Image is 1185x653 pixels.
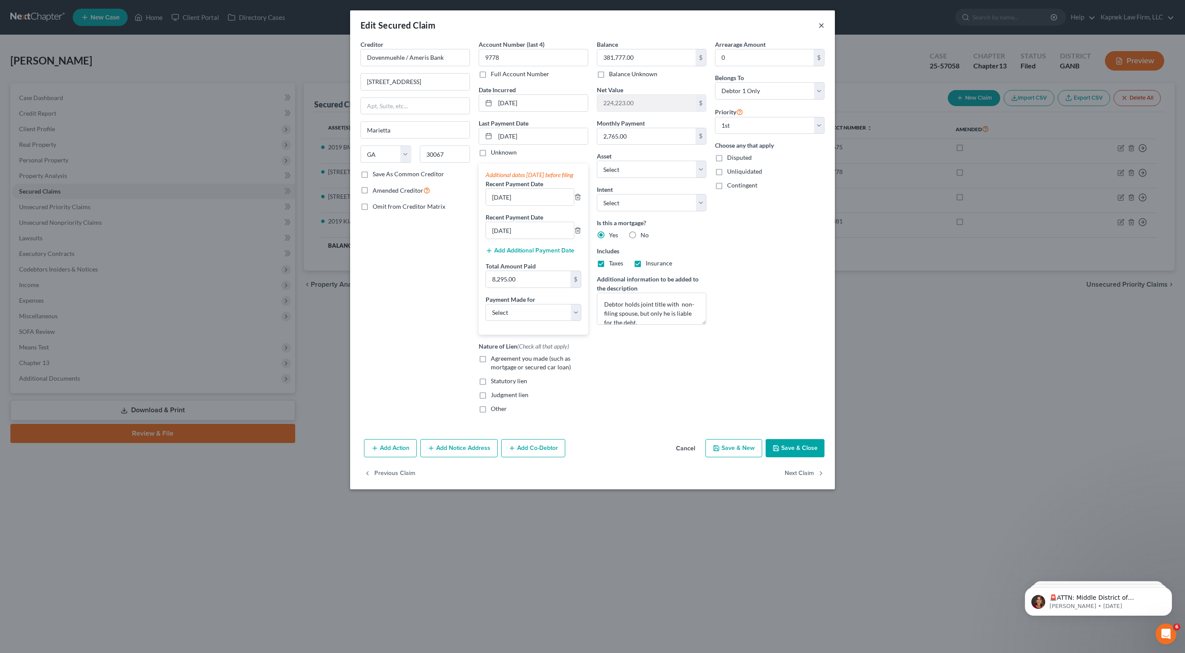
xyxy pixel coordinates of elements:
iframe: Intercom notifications message [1012,569,1185,630]
label: Arrearage Amount [715,40,766,49]
span: Statutory lien [491,377,527,385]
span: Asset [597,152,612,160]
span: Yes [609,231,618,239]
button: Next Claim [785,464,824,482]
span: No [641,231,649,239]
span: 6 [1173,624,1180,630]
label: Balance [597,40,618,49]
label: Recent Payment Date [486,179,543,188]
label: Account Number (last 4) [479,40,544,49]
input: XXXX [479,49,588,66]
div: Additional dates [DATE] before filing [486,171,581,179]
button: Cancel [669,440,702,457]
label: Recent Payment Date [486,213,543,222]
span: Belongs To [715,74,744,81]
span: Judgment lien [491,391,528,398]
label: Priority [715,107,743,117]
span: Disputed [727,154,752,161]
span: Unliquidated [727,168,762,175]
span: Other [491,405,507,412]
input: MM/DD/YYYY [495,128,588,145]
label: Nature of Lien [479,342,569,351]
label: Monthly Payment [597,119,645,128]
input: Enter zip... [420,145,470,163]
span: 🚨ATTN: Middle District of [US_STATE] The court has added a new Credit Counseling Field that we ne... [38,25,147,101]
div: $ [696,95,706,111]
label: Last Payment Date [479,119,528,128]
div: $ [814,49,824,66]
label: Intent [597,185,613,194]
input: 0.00 [597,49,696,66]
input: 0.00 [597,95,696,111]
label: Is this a mortgage? [597,218,706,227]
div: $ [696,49,706,66]
button: Add Action [364,439,417,457]
button: Add Co-Debtor [501,439,565,457]
input: -- [486,189,574,205]
input: 0.00 [597,128,696,145]
input: 0.00 [715,49,814,66]
button: Save & Close [766,439,824,457]
label: Date Incurred [479,85,516,94]
input: Enter address... [361,74,470,90]
span: Contingent [727,181,757,189]
label: Total Amount Paid [486,262,536,271]
input: 0.00 [486,271,570,288]
input: Enter city... [361,122,470,138]
p: Message from Katie, sent 3w ago [38,33,149,41]
button: Previous Claim [364,464,415,482]
span: Creditor [361,41,383,48]
label: Additional information to be added to the description [597,275,706,293]
label: Payment Made for [486,295,535,304]
span: Agreement you made (such as mortgage or secured car loan) [491,355,571,371]
iframe: Intercom live chat [1156,624,1176,644]
div: Edit Secured Claim [361,19,435,31]
label: Net Value [597,85,623,94]
label: Choose any that apply [715,141,824,150]
div: $ [570,271,581,288]
input: Apt, Suite, etc... [361,98,470,114]
div: $ [696,128,706,145]
label: Unknown [491,148,517,157]
label: Includes [597,246,706,255]
button: Save & New [705,439,762,457]
label: Full Account Number [491,70,549,78]
span: (Check all that apply) [517,343,569,350]
span: Amended Creditor [373,187,423,194]
span: Omit from Creditor Matrix [373,203,445,210]
button: × [818,20,824,30]
span: Taxes [609,259,623,267]
input: Search creditor by name... [361,49,470,66]
button: Add Notice Address [420,439,498,457]
button: Add Additional Payment Date [486,247,574,254]
input: MM/DD/YYYY [495,95,588,111]
input: -- [486,222,574,239]
label: Save As Common Creditor [373,170,444,178]
span: Insurance [646,259,672,267]
label: Balance Unknown [609,70,657,78]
